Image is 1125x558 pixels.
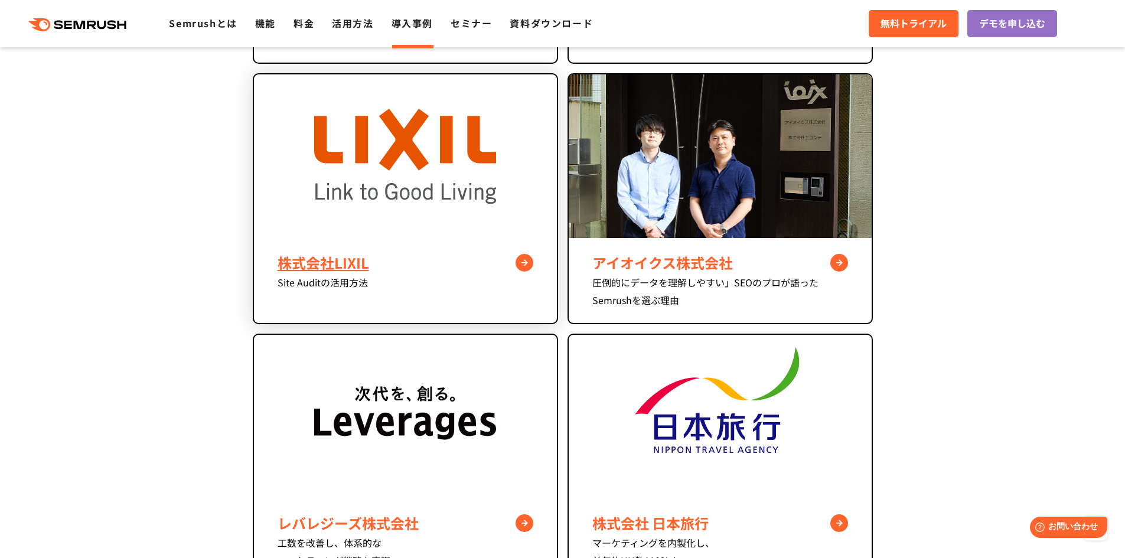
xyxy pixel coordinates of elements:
div: アイオイクス株式会社 [592,252,848,273]
a: 活用方法 [332,16,373,30]
a: 資料ダウンロード [510,16,593,30]
a: component アイオイクス株式会社 圧倒的にデータを理解しやすい」SEOのプロが語ったSemrushを選ぶ理由 [568,73,873,325]
a: 機能 [255,16,276,30]
a: デモを申し込む [967,10,1057,37]
div: レバレジーズ株式会社 [278,513,533,534]
div: 株式会社 日本旅行 [592,513,848,534]
a: 無料トライアル [869,10,958,37]
div: 株式会社LIXIL [278,252,533,273]
img: LIXIL [314,74,496,238]
a: セミナー [451,16,492,30]
img: nta [629,335,811,498]
a: 料金 [294,16,314,30]
div: 圧倒的にデータを理解しやすい」SEOのプロが語ったSemrushを選ぶ理由 [592,273,848,309]
span: 無料トライアル [881,16,947,31]
div: Site Auditの活用方法 [278,273,533,291]
iframe: Help widget launcher [1020,512,1112,545]
a: 導入事例 [392,16,433,30]
span: デモを申し込む [979,16,1045,31]
img: component [569,74,872,239]
img: leverages [314,335,496,498]
a: Semrushとは [169,16,237,30]
a: LIXIL 株式会社LIXIL Site Auditの活用方法 [253,73,558,325]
